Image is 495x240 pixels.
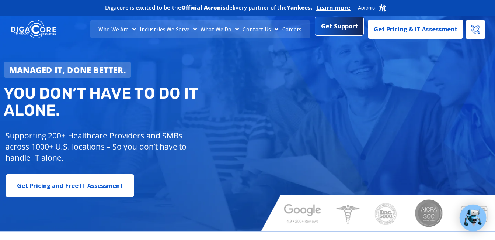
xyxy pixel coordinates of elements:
a: Get Pricing and Free IT Assessment [6,174,134,197]
a: Who We Are [97,20,138,38]
a: Managed IT, done better. [4,62,131,78]
b: Yankees. [287,4,313,11]
a: Get Support [315,17,364,36]
a: Industries We Serve [138,20,199,38]
a: Get Pricing & IT Assessment [368,20,464,39]
strong: Managed IT, done better. [9,64,126,75]
b: Official Acronis [181,4,226,11]
a: Contact Us [241,20,280,38]
img: DigaCore Technology Consulting [11,20,56,39]
a: Learn more [316,4,351,11]
span: Get Support [321,19,358,34]
h2: Digacore is excited to be the delivery partner of the [105,5,313,10]
h2: You don’t have to do IT alone. [4,85,253,119]
a: Careers [280,20,304,38]
a: What We Do [199,20,241,38]
span: Get Pricing and Free IT Assessment [17,178,123,193]
img: Acronis [358,4,386,12]
p: Supporting 200+ Healthcare Providers and SMBs across 1000+ U.S. locations – So you don’t have to ... [6,130,208,163]
nav: Menu [90,20,310,38]
span: Get Pricing & IT Assessment [374,22,458,37]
